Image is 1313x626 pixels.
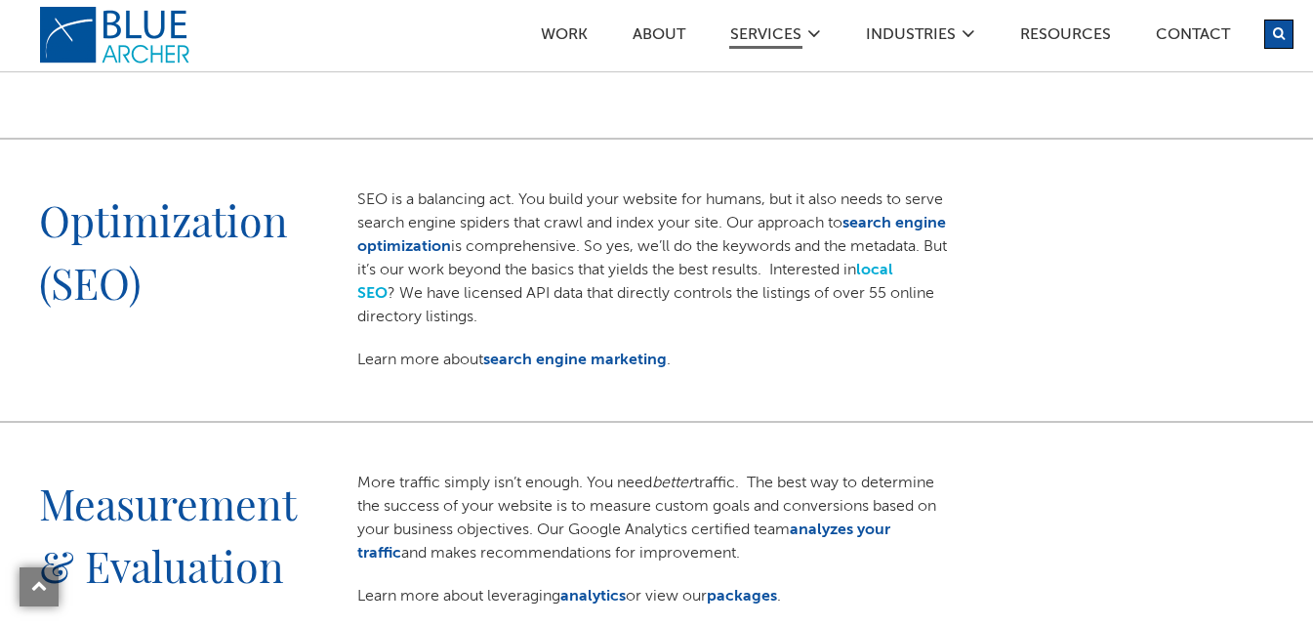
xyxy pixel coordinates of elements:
a: Resources [1019,27,1112,48]
a: logo [39,6,195,64]
h2: Optimization (SEO) [39,188,314,354]
a: Contact [1155,27,1231,48]
a: local SEO [357,263,893,302]
p: Learn more about . [357,349,956,372]
a: Work [540,27,589,48]
em: better [652,476,694,491]
a: SERVICES [729,27,802,49]
p: More traffic simply isn’t enough. You need traffic. The best way to determine the success of your... [357,472,956,565]
a: analyzes your traffic [357,522,890,562]
p: Learn more about leveraging or view our . [357,585,956,608]
a: packages [707,589,777,605]
a: Industries [865,27,957,48]
a: analytics [560,589,626,605]
p: SEO is a balancing act. You build your website for humans, but it also needs to serve search engi... [357,188,956,329]
a: ABOUT [632,27,686,48]
a: search engine optimization [357,216,946,255]
a: search engine marketing [483,353,667,368]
